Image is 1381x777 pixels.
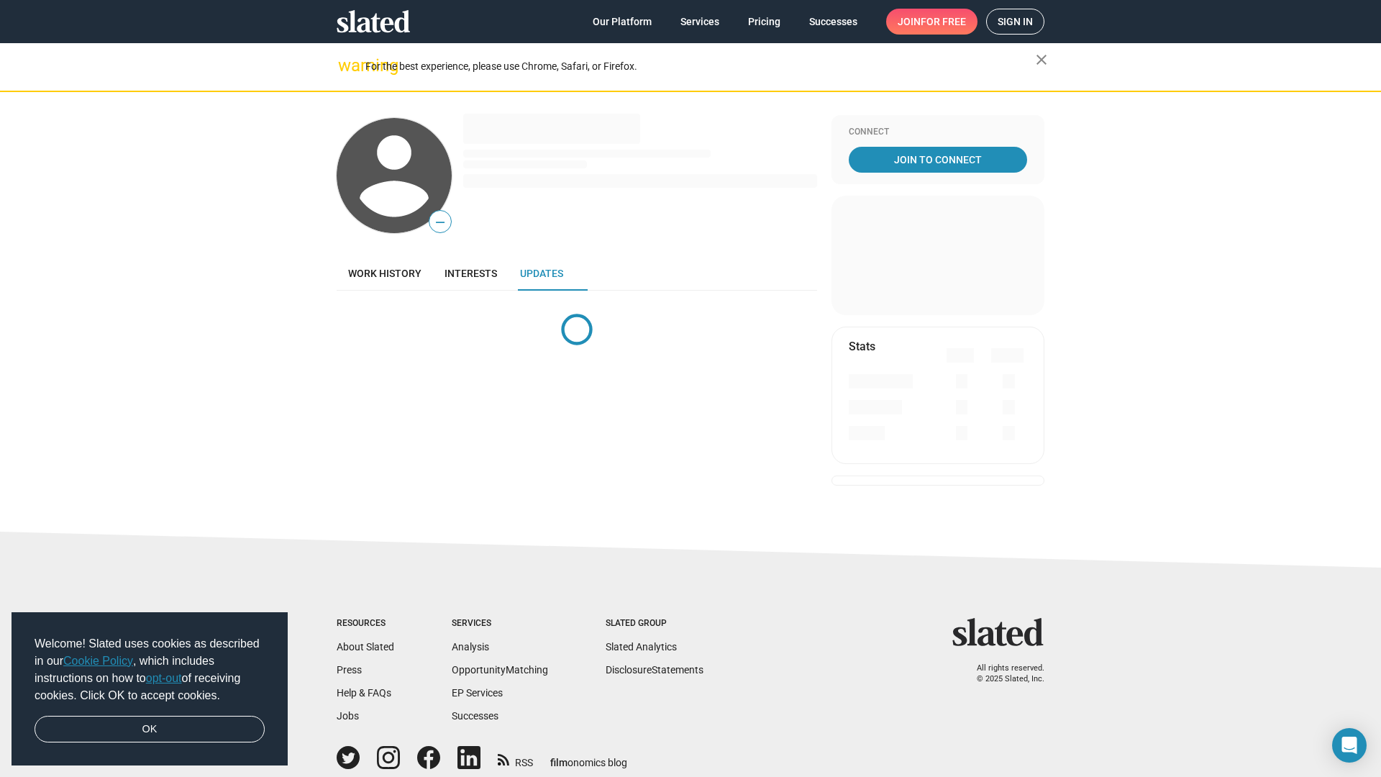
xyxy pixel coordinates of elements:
[998,9,1033,34] span: Sign in
[798,9,869,35] a: Successes
[550,757,568,768] span: film
[581,9,663,35] a: Our Platform
[12,612,288,766] div: cookieconsent
[886,9,977,35] a: Joinfor free
[748,9,780,35] span: Pricing
[921,9,966,35] span: for free
[433,256,509,291] a: Interests
[338,57,355,74] mat-icon: warning
[452,687,503,699] a: EP Services
[550,745,627,770] a: filmonomics blog
[593,9,652,35] span: Our Platform
[452,664,548,676] a: OpportunityMatching
[337,618,394,630] div: Resources
[1332,728,1367,763] div: Open Intercom Messenger
[737,9,792,35] a: Pricing
[445,268,497,279] span: Interests
[337,687,391,699] a: Help & FAQs
[680,9,719,35] span: Services
[852,147,1024,173] span: Join To Connect
[849,127,1027,138] div: Connect
[809,9,857,35] span: Successes
[452,710,498,722] a: Successes
[35,635,265,704] span: Welcome! Slated uses cookies as described in our , which includes instructions on how to of recei...
[606,664,703,676] a: DisclosureStatements
[337,664,362,676] a: Press
[348,268,421,279] span: Work history
[669,9,731,35] a: Services
[1033,51,1050,68] mat-icon: close
[429,213,451,232] span: —
[146,672,182,684] a: opt-out
[498,748,533,770] a: RSS
[63,655,133,667] a: Cookie Policy
[606,618,703,630] div: Slated Group
[962,663,1044,684] p: All rights reserved. © 2025 Slated, Inc.
[520,268,563,279] span: Updates
[452,618,548,630] div: Services
[849,339,875,354] mat-card-title: Stats
[337,710,359,722] a: Jobs
[452,641,489,653] a: Analysis
[986,9,1044,35] a: Sign in
[337,641,394,653] a: About Slated
[365,57,1036,76] div: For the best experience, please use Chrome, Safari, or Firefox.
[898,9,966,35] span: Join
[509,256,575,291] a: Updates
[337,256,433,291] a: Work history
[606,641,677,653] a: Slated Analytics
[35,716,265,743] a: dismiss cookie message
[849,147,1027,173] a: Join To Connect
